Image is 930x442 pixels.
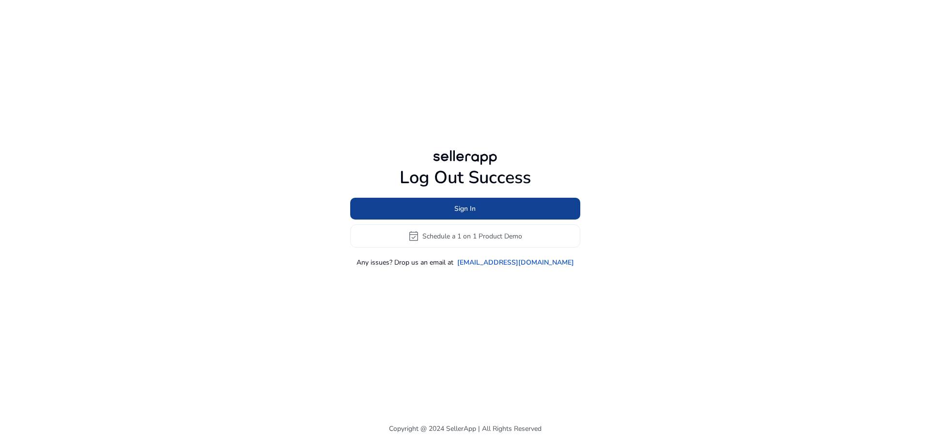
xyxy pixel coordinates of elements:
span: Sign In [454,204,476,214]
span: event_available [408,230,419,242]
button: event_availableSchedule a 1 on 1 Product Demo [350,224,580,248]
button: Sign In [350,198,580,220]
a: [EMAIL_ADDRESS][DOMAIN_NAME] [457,257,574,268]
p: Any issues? Drop us an email at [356,257,453,268]
h1: Log Out Success [350,167,580,188]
